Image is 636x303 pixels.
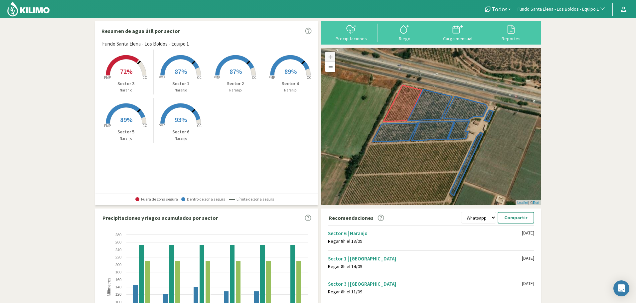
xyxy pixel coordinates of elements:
text: 240 [115,248,121,252]
a: Zoom out [325,62,335,72]
p: Naranjo [154,87,208,93]
a: Zoom in [325,52,335,62]
tspan: CC [197,75,202,80]
div: Regar 8h el 14/09 [328,264,522,269]
p: Naranjo [263,87,318,93]
tspan: PMP [159,123,165,128]
div: | © [516,200,541,206]
p: Naranjo [99,136,153,141]
text: 200 [115,263,121,267]
p: Naranjo [99,87,153,93]
text: 180 [115,270,121,274]
p: Sector 2 [208,80,263,87]
text: 280 [115,233,121,237]
span: 72% [120,67,132,76]
tspan: CC [307,75,311,80]
span: 89% [120,115,132,124]
p: Resumen de agua útil por sector [101,27,180,35]
text: 160 [115,278,121,282]
div: Precipitaciones [327,36,376,41]
div: Regar 8h el 11/09 [328,289,522,295]
div: Reportes [486,36,536,41]
span: 93% [175,115,187,124]
button: Riego [378,24,431,41]
tspan: CC [252,75,256,80]
p: Recomendaciones [329,214,374,222]
img: Kilimo [7,1,50,17]
div: [DATE] [522,281,534,286]
text: 260 [115,240,121,244]
div: Riego [380,36,429,41]
span: Dentro de zona segura [181,197,226,202]
div: Open Intercom Messenger [613,280,629,296]
span: 87% [175,67,187,76]
a: Leaflet [517,201,528,205]
tspan: PMP [159,75,165,80]
text: 220 [115,255,121,259]
div: Sector 1 | [GEOGRAPHIC_DATA] [328,255,522,262]
div: Regar 8h el 13/09 [328,238,522,244]
tspan: CC [142,75,147,80]
span: Fuera de zona segura [135,197,178,202]
tspan: PMP [104,75,111,80]
p: Sector 5 [99,128,153,135]
button: Fundo Santa Elena - Los Boldos - Equipo 1 [514,2,609,17]
p: Sector 3 [99,80,153,87]
tspan: PMP [268,75,275,80]
a: Esri [533,201,539,205]
tspan: CC [142,123,147,128]
p: Compartir [504,214,528,222]
span: Límite de zona segura [229,197,274,202]
p: Naranjo [154,136,208,141]
div: [DATE] [522,255,534,261]
tspan: PMP [214,75,220,80]
span: Todos [492,6,508,13]
p: Naranjo [208,87,263,93]
p: Sector 4 [263,80,318,87]
button: Carga mensual [431,24,484,41]
text: 140 [115,285,121,289]
span: 89% [284,67,297,76]
span: Fundo Santa Elena - Los Boldos - Equipo 1 [102,40,189,48]
div: Sector 3 | [GEOGRAPHIC_DATA] [328,281,522,287]
div: [DATE] [522,230,534,236]
p: Sector 6 [154,128,208,135]
text: 120 [115,292,121,296]
text: Milímetros [107,278,111,296]
tspan: PMP [104,123,111,128]
div: Carga mensual [433,36,482,41]
tspan: CC [197,123,202,128]
p: Precipitaciones y riegos acumulados por sector [102,214,218,222]
button: Compartir [498,212,534,224]
p: Sector 1 [154,80,208,87]
div: Sector 6 | Naranjo [328,230,522,236]
span: Fundo Santa Elena - Los Boldos - Equipo 1 [518,6,599,13]
button: Precipitaciones [325,24,378,41]
button: Reportes [484,24,538,41]
span: 87% [230,67,242,76]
